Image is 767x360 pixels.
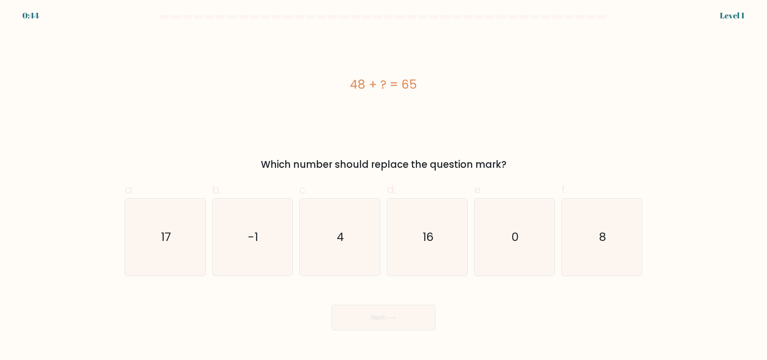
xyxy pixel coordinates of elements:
[387,182,396,197] span: d.
[332,305,435,330] button: Next
[248,229,258,245] text: -1
[511,229,519,245] text: 0
[212,182,222,197] span: b.
[299,182,308,197] span: c.
[337,229,344,245] text: 4
[474,182,483,197] span: e.
[129,157,638,172] div: Which number should replace the question mark?
[423,229,433,245] text: 16
[125,76,642,93] div: 48 + ? = 65
[22,10,39,22] div: 0:44
[599,229,606,245] text: 8
[125,182,134,197] span: a.
[561,182,567,197] span: f.
[161,229,171,245] text: 17
[720,10,745,22] div: Level 1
